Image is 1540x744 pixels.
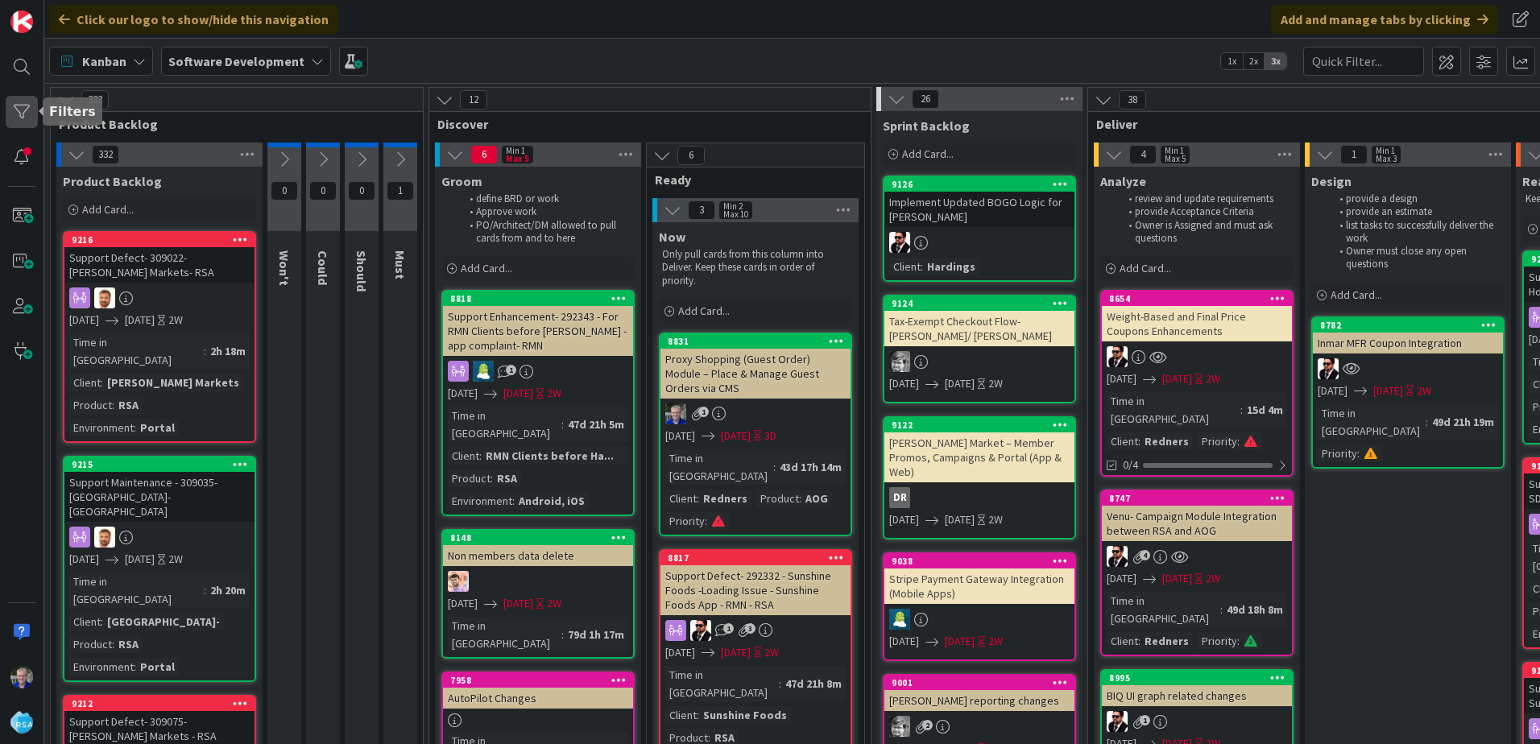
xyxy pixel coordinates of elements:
[1165,155,1186,163] div: Max 5
[1243,401,1287,419] div: 15d 4m
[660,565,851,615] div: Support Defect- 292332 - Sunshine Foods -Loading Issue - Sunshine Foods App - RMN - RSA
[660,620,851,641] div: AC
[443,361,633,382] div: RD
[665,512,705,530] div: Priority
[1206,570,1220,587] div: 2W
[884,554,1074,604] div: 9038Stripe Payment Gateway Integration (Mobile Apps)
[688,200,715,220] span: 3
[884,296,1074,346] div: 9124Tax-Exempt Checkout Flow- [PERSON_NAME]/ [PERSON_NAME]
[64,472,255,522] div: Support Maintenance - 309035- [GEOGRAPHIC_DATA]- [GEOGRAPHIC_DATA]
[988,375,1003,392] div: 2W
[443,545,633,566] div: Non members data delete
[1237,632,1240,650] span: :
[64,696,255,711] div: 9212
[134,658,136,676] span: :
[659,333,852,536] a: 8831Proxy Shopping (Guest Order) Module – Place & Manage Guest Orders via CMSRT[DATE][DATE]3DTime...
[69,635,112,653] div: Product
[69,572,204,608] div: Time in [GEOGRAPHIC_DATA]
[448,492,512,510] div: Environment
[1102,491,1292,541] div: 8747Venu- Campaign Module Integration between RSA and AOG
[883,295,1076,403] a: 9124Tax-Exempt Checkout Flow- [PERSON_NAME]/ [PERSON_NAME]KS[DATE][DATE]2W
[441,529,635,659] a: 8148Non members data deleteRS[DATE][DATE]2WTime in [GEOGRAPHIC_DATA]:79d 1h 17m
[460,90,487,110] span: 12
[884,716,1074,737] div: KS
[125,312,155,329] span: [DATE]
[448,407,561,442] div: Time in [GEOGRAPHIC_DATA]
[1120,261,1171,275] span: Add Card...
[745,623,756,634] span: 3
[1102,491,1292,506] div: 8747
[773,458,776,476] span: :
[1223,601,1287,618] div: 49d 18h 8m
[450,293,633,304] div: 8818
[503,385,533,402] span: [DATE]
[1426,413,1428,431] span: :
[547,385,561,402] div: 2W
[136,658,179,676] div: Portal
[1162,570,1192,587] span: [DATE]
[204,581,206,599] span: :
[72,459,255,470] div: 9215
[491,469,493,487] span: :
[1311,316,1505,469] a: 8782Inmar MFR Coupon IntegrationAC[DATE][DATE]2WTime in [GEOGRAPHIC_DATA]:49d 21h 19mPriority:
[678,304,730,318] span: Add Card...
[923,258,979,275] div: Hardings
[1237,432,1240,450] span: :
[448,617,561,652] div: Time in [GEOGRAPHIC_DATA]
[134,419,136,436] span: :
[884,351,1074,372] div: KS
[883,552,1076,661] a: 9038Stripe Payment Gateway Integration (Mobile Apps)RD[DATE][DATE]2W
[988,511,1003,528] div: 2W
[705,512,707,530] span: :
[912,89,939,109] span: 26
[889,609,910,630] img: RD
[448,469,491,487] div: Product
[883,416,1076,539] a: 9122[PERSON_NAME] Market – Member Promos, Campaigns & Portal (App & Web)DR[DATE][DATE]2W
[443,531,633,545] div: 8148
[1100,490,1294,656] a: 8747Venu- Campaign Module Integration between RSA and AOGAC[DATE][DATE]2WTime in [GEOGRAPHIC_DATA...
[884,232,1074,253] div: AC
[922,720,933,730] span: 2
[1120,192,1291,205] li: review and update requirements
[515,492,589,510] div: Android, iOS
[884,609,1074,630] div: RD
[764,428,776,444] div: 3D
[49,5,338,34] div: Click our logo to show/hide this navigation
[892,420,1074,431] div: 9122
[1140,715,1150,725] span: 1
[114,635,143,653] div: RSA
[1107,570,1136,587] span: [DATE]
[1373,382,1403,399] span: [DATE]
[1109,672,1292,684] div: 8995
[1165,147,1184,155] div: Min 1
[884,487,1074,508] div: DR
[1107,392,1240,428] div: Time in [GEOGRAPHIC_DATA]
[564,626,628,643] div: 79d 1h 17m
[512,492,515,510] span: :
[482,447,618,465] div: RMN Clients before Ha...
[49,104,96,119] h5: Filters
[506,147,525,155] div: Min 1
[884,418,1074,482] div: 9122[PERSON_NAME] Market – Member Promos, Campaigns & Portal (App & Web)
[561,415,564,433] span: :
[892,556,1074,567] div: 9038
[443,673,633,688] div: 7958
[114,396,143,414] div: RSA
[884,690,1074,711] div: [PERSON_NAME] reporting changes
[721,428,751,444] span: [DATE]
[443,291,633,306] div: 8818
[69,312,99,329] span: [DATE]
[884,418,1074,432] div: 9122
[892,179,1074,190] div: 9126
[721,644,751,661] span: [DATE]
[206,581,250,599] div: 2h 20m
[945,375,975,392] span: [DATE]
[889,258,921,275] div: Client
[1376,147,1395,155] div: Min 1
[1102,671,1292,706] div: 8995BIQ UI graph related changes
[665,666,779,701] div: Time in [GEOGRAPHIC_DATA]
[564,415,628,433] div: 47d 21h 5m
[1240,401,1243,419] span: :
[884,296,1074,311] div: 9124
[1102,346,1292,367] div: AC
